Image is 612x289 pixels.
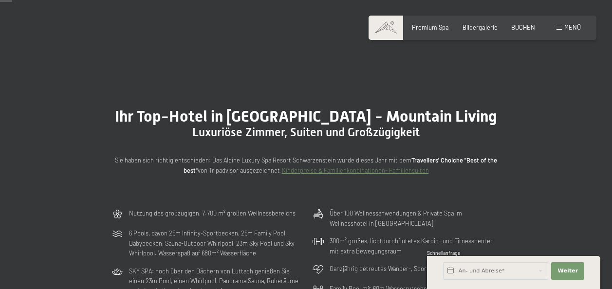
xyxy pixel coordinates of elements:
p: Ganzjährig betreutes Wander-, Sport- und Vitalprogramm [330,264,485,273]
span: Schnellanfrage [427,250,461,256]
span: Ihr Top-Hotel in [GEOGRAPHIC_DATA] - Mountain Living [115,107,497,126]
p: Über 100 Wellnessanwendungen & Private Spa im Wellnesshotel in [GEOGRAPHIC_DATA] [330,208,501,228]
strong: Travellers' Choiche "Best of the best" [184,156,498,174]
a: Bildergalerie [463,23,498,31]
p: 6 Pools, davon 25m Infinity-Sportbecken, 25m Family Pool, Babybecken, Sauna-Outdoor Whirlpool, 23... [129,228,300,258]
a: Premium Spa [412,23,449,31]
span: Luxuriöse Zimmer, Suiten und Großzügigkeit [192,126,420,139]
p: Sie haben sich richtig entschieden: Das Alpine Luxury Spa Resort Schwarzenstein wurde dieses Jahr... [111,155,501,175]
button: Weiter [551,262,584,280]
p: 300m² großes, lichtdurchflutetes Kardio- und Fitnesscenter mit extra Bewegungsraum [330,236,501,256]
span: Weiter [557,267,578,275]
a: BUCHEN [511,23,535,31]
span: Menü [564,23,581,31]
p: Nutzung des großzügigen, 7.700 m² großen Wellnessbereichs [129,208,296,218]
a: Kinderpreise & Familienkonbinationen- Familiensuiten [282,166,429,174]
